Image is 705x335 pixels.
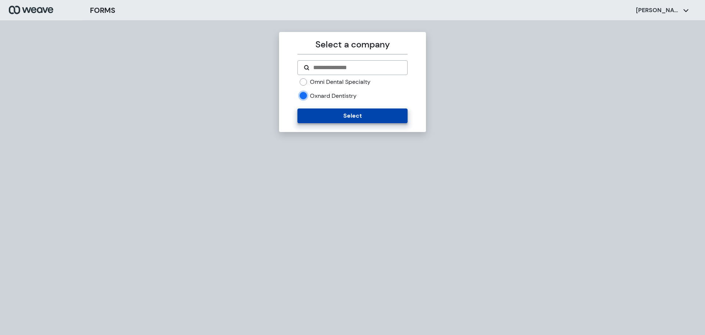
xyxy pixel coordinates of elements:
input: Search [312,63,401,72]
label: Oxnard Dentistry [310,92,357,100]
h3: FORMS [90,5,115,16]
p: [PERSON_NAME] [636,6,680,14]
label: Omni Dental Specialty [310,78,370,86]
button: Select [297,108,407,123]
p: Select a company [297,38,407,51]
